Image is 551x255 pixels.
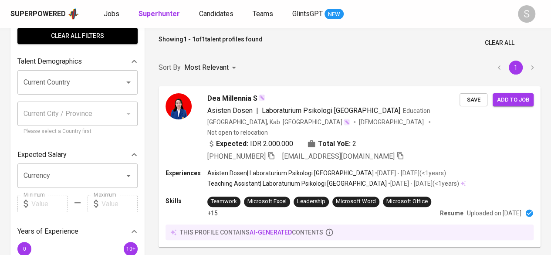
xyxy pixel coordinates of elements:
button: Open [122,170,135,182]
span: Dea Millennia S [207,93,257,104]
input: Value [101,195,138,212]
p: Skills [166,197,207,205]
p: Talent Demographics [17,56,82,67]
b: Total YoE: [318,139,351,149]
img: 347f9f24cd24ac325994ee0fbebe1abe.jpg [166,93,192,119]
div: Microsoft Office [386,197,428,206]
div: Superpowered [10,9,66,19]
p: Asisten Dosen | Laboraturium Psikologi [GEOGRAPHIC_DATA] [207,169,374,177]
div: Microsoft Word [336,197,376,206]
a: Superpoweredapp logo [10,7,79,20]
a: Teams [253,9,275,20]
p: Years of Experience [17,226,78,237]
p: Expected Salary [17,150,67,160]
span: GlintsGPT [292,10,323,18]
button: Save [460,93,487,107]
span: NEW [325,10,344,19]
p: Not open to relocation [207,128,268,137]
button: Clear All filters [17,28,138,44]
div: Years of Experience [17,223,138,240]
span: Laboraturium Psikologi [GEOGRAPHIC_DATA] [262,106,400,115]
p: +15 [207,209,218,218]
span: Add to job [497,95,529,105]
a: Superhunter [139,9,182,20]
span: 10+ [126,246,135,252]
span: Jobs [104,10,119,18]
div: Most Relevant [184,60,239,76]
b: 1 - 1 [183,36,196,43]
p: Most Relevant [184,62,229,73]
span: AI-generated [250,229,292,236]
button: Add to job [493,93,534,107]
div: [GEOGRAPHIC_DATA], Kab. [GEOGRAPHIC_DATA] [207,118,350,126]
span: [EMAIL_ADDRESS][DOMAIN_NAME] [282,152,395,160]
button: Open [122,76,135,88]
p: • [DATE] - [DATE] ( <1 years ) [374,169,446,177]
span: Candidates [199,10,233,18]
span: 0 [23,246,26,252]
div: IDR 2.000.000 [207,139,293,149]
a: GlintsGPT NEW [292,9,344,20]
img: magic_wand.svg [343,119,350,126]
p: Please select a Country first [24,127,132,136]
p: Showing of talent profiles found [159,35,263,51]
b: Superhunter [139,10,180,18]
img: app logo [68,7,79,20]
b: Expected: [216,139,248,149]
button: Clear All [481,35,518,51]
span: Clear All filters [24,31,131,41]
p: • [DATE] - [DATE] ( <1 years ) [387,179,459,188]
b: 1 [202,36,205,43]
span: [DEMOGRAPHIC_DATA] [359,118,425,126]
p: Uploaded on [DATE] [467,209,521,218]
a: Jobs [104,9,121,20]
div: Talent Demographics [17,53,138,70]
button: page 1 [509,61,523,75]
input: Value [31,195,68,212]
span: Asisten Dosen [207,106,253,115]
p: Experiences [166,169,207,177]
span: [PHONE_NUMBER] [207,152,266,160]
p: this profile contains contents [180,228,323,237]
span: 2 [352,139,356,149]
img: magic_wand.svg [258,94,265,101]
span: Teams [253,10,273,18]
div: Teamwork [211,197,237,206]
span: Clear All [485,37,514,48]
div: Microsoft Excel [247,197,287,206]
div: Expected Salary [17,146,138,163]
a: Dea Millennia SAsisten Dosen|Laboraturium Psikologi [GEOGRAPHIC_DATA]Education[GEOGRAPHIC_DATA], ... [159,86,541,247]
div: S [518,5,535,23]
nav: pagination navigation [491,61,541,75]
p: Resume [440,209,463,218]
span: Education [403,107,430,114]
a: Candidates [199,9,235,20]
div: Leadership [297,197,325,206]
span: | [256,105,258,116]
p: Sort By [159,62,181,73]
p: Teaching Assistant | Laboraturium Psikologi [GEOGRAPHIC_DATA] [207,179,387,188]
span: Save [464,95,483,105]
